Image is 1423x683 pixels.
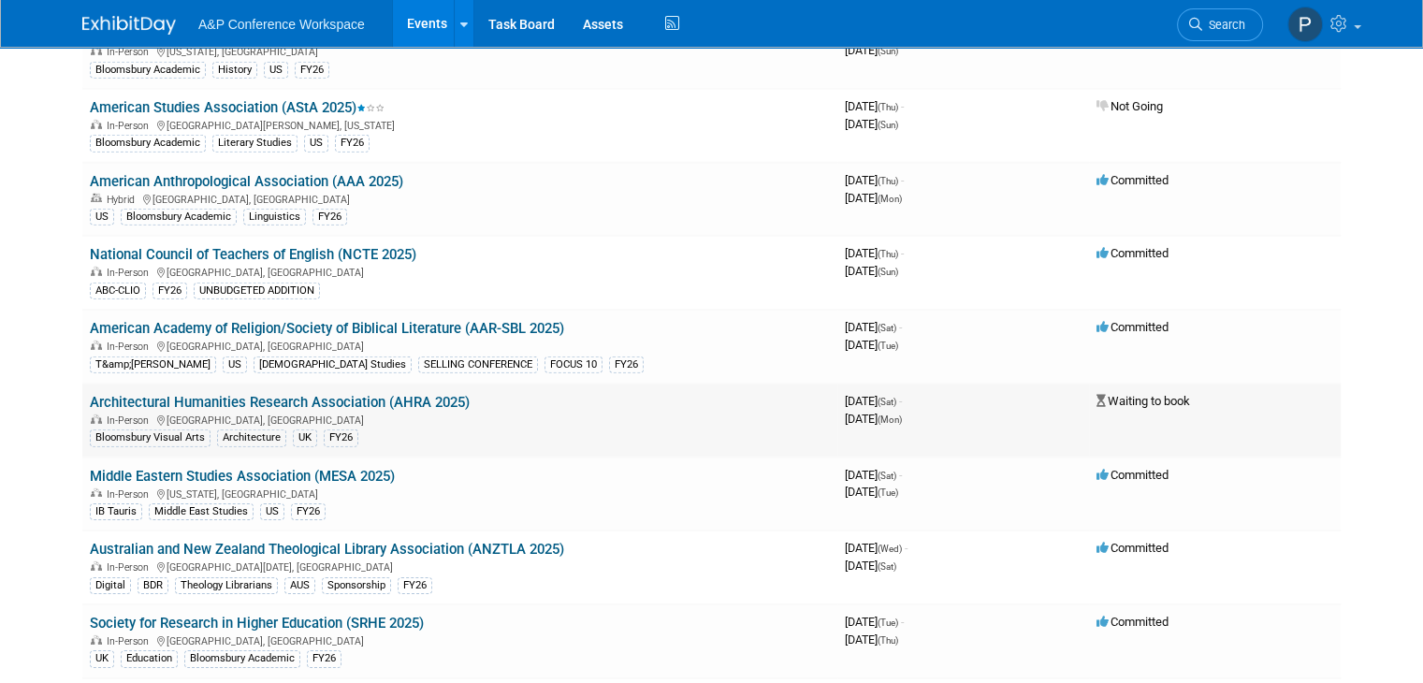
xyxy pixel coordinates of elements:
span: In-Person [107,561,154,574]
div: [GEOGRAPHIC_DATA], [GEOGRAPHIC_DATA] [90,191,830,206]
span: Search [1202,18,1245,32]
span: In-Person [107,414,154,427]
div: AUS [284,577,315,594]
div: Linguistics [243,209,306,225]
span: Waiting to book [1096,394,1190,408]
span: A&P Conference Workspace [198,17,365,32]
span: (Sun) [878,46,898,56]
span: (Tue) [878,618,898,628]
a: Society for Research in Higher Education (SRHE 2025) [90,615,424,632]
div: FY26 [295,62,329,79]
a: Middle Eastern Studies Association (MESA 2025) [90,468,395,485]
img: In-Person Event [91,120,102,129]
a: American Anthropological Association (AAA 2025) [90,173,403,190]
span: [DATE] [845,541,908,555]
a: American Studies Association (AStA 2025) [90,99,385,116]
span: In-Person [107,120,154,132]
span: (Sun) [878,120,898,130]
span: Committed [1096,173,1169,187]
div: FY26 [307,650,341,667]
span: (Tue) [878,487,898,498]
div: [GEOGRAPHIC_DATA][PERSON_NAME], [US_STATE] [90,117,830,132]
span: (Thu) [878,635,898,646]
div: UNBUDGETED ADDITION [194,283,320,299]
span: [DATE] [845,320,902,334]
div: FY26 [324,429,358,446]
span: [DATE] [845,394,902,408]
a: American Academy of Religion/Society of Biblical Literature (AAR-SBL 2025) [90,320,564,337]
span: Committed [1096,541,1169,555]
div: US [260,503,284,520]
img: In-Person Event [91,46,102,55]
span: - [905,541,908,555]
div: [GEOGRAPHIC_DATA][DATE], [GEOGRAPHIC_DATA] [90,559,830,574]
div: Literary Studies [212,135,298,152]
div: FY26 [335,135,370,152]
span: (Sat) [878,397,896,407]
img: In-Person Event [91,267,102,276]
span: - [901,615,904,629]
div: Bloomsbury Academic [90,135,206,152]
div: [GEOGRAPHIC_DATA], [GEOGRAPHIC_DATA] [90,264,830,279]
div: UK [293,429,317,446]
span: In-Person [107,267,154,279]
div: History [212,62,257,79]
span: - [901,246,904,260]
span: [DATE] [845,615,904,629]
span: - [901,99,904,113]
div: [US_STATE], [GEOGRAPHIC_DATA] [90,486,830,501]
span: In-Person [107,341,154,353]
div: UK [90,650,114,667]
div: ABC-CLIO [90,283,146,299]
div: FY26 [312,209,347,225]
span: (Mon) [878,414,902,425]
span: Not Going [1096,99,1163,113]
span: Committed [1096,246,1169,260]
div: IB Tauris [90,503,142,520]
span: - [899,468,902,482]
div: Education [121,650,178,667]
div: Architecture [217,429,286,446]
img: In-Person Event [91,561,102,571]
img: In-Person Event [91,635,102,645]
span: [DATE] [845,485,898,499]
span: Committed [1096,468,1169,482]
div: [US_STATE], [GEOGRAPHIC_DATA] [90,43,830,58]
span: [DATE] [845,99,904,113]
div: [DEMOGRAPHIC_DATA] Studies [254,356,412,373]
span: [DATE] [845,117,898,131]
img: Paige Papandrea [1287,7,1323,42]
span: [DATE] [845,173,904,187]
div: FY26 [609,356,644,373]
div: FY26 [152,283,187,299]
span: (Thu) [878,102,898,112]
span: [DATE] [845,468,902,482]
div: US [223,356,247,373]
span: Hybrid [107,194,140,206]
div: Theology Librarians [175,577,278,594]
span: In-Person [107,46,154,58]
span: In-Person [107,635,154,647]
div: US [90,209,114,225]
div: FY26 [291,503,326,520]
span: (Thu) [878,176,898,186]
span: [DATE] [845,246,904,260]
span: (Sat) [878,471,896,481]
span: [DATE] [845,559,896,573]
div: [GEOGRAPHIC_DATA], [GEOGRAPHIC_DATA] [90,632,830,647]
span: In-Person [107,488,154,501]
div: US [264,62,288,79]
span: (Wed) [878,544,902,554]
div: FOCUS 10 [545,356,603,373]
div: SELLING CONFERENCE [418,356,538,373]
img: Hybrid Event [91,194,102,203]
span: - [901,173,904,187]
span: - [899,320,902,334]
div: US [304,135,328,152]
span: (Tue) [878,341,898,351]
div: T&amp;[PERSON_NAME] [90,356,216,373]
span: [DATE] [845,632,898,647]
div: Bloomsbury Visual Arts [90,429,211,446]
div: BDR [138,577,168,594]
span: (Sat) [878,561,896,572]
